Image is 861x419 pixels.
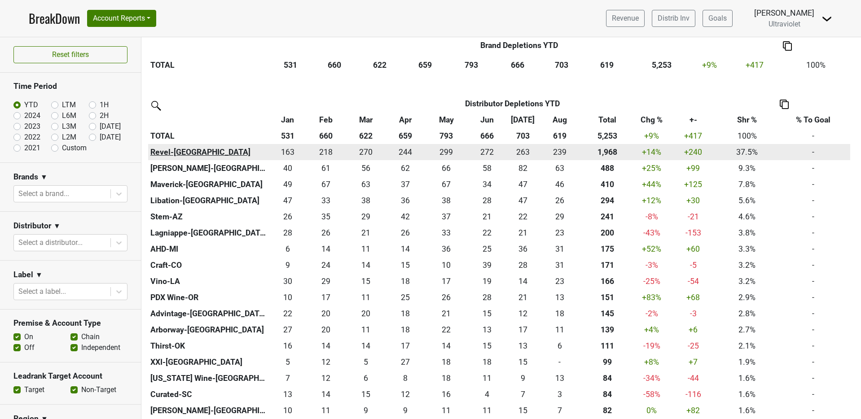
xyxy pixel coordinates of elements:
[386,225,425,241] td: 26.417
[24,100,38,110] label: YTD
[347,162,384,174] div: 56
[271,146,305,158] div: 163
[345,241,386,257] td: 10.75
[268,112,307,128] th: Jan: activate to sort column ascending
[506,241,539,257] td: 36.416
[506,176,539,192] td: 46.75
[386,241,425,257] td: 14.499
[307,144,345,160] td: 217.667
[347,146,384,158] div: 270
[582,227,633,239] div: 200
[148,160,268,176] th: [PERSON_NAME]-[GEOGRAPHIC_DATA]
[468,241,506,257] td: 25.417
[541,195,578,206] div: 26
[356,57,403,73] th: 622
[347,275,384,287] div: 15
[347,227,384,239] div: 21
[425,128,468,144] th: 793
[509,259,537,271] div: 28
[425,257,468,273] td: 9.667
[24,332,33,342] label: On
[386,144,425,160] td: 244.082
[582,259,633,271] div: 171
[307,176,345,192] td: 67.333
[268,241,307,257] td: 6.417
[386,128,425,144] th: 659
[509,243,537,255] div: 36
[580,176,635,192] th: 409.996
[541,259,578,271] div: 31
[540,209,580,225] td: 28.583
[13,82,127,91] h3: Time Period
[403,57,447,73] th: 659
[630,57,693,73] th: 5,253
[388,211,423,223] div: 42
[347,195,384,206] div: 38
[271,179,305,190] div: 49
[746,61,764,70] span: +417
[468,176,506,192] td: 34.416
[388,179,423,190] div: 37
[24,342,35,353] label: Off
[582,179,633,190] div: 410
[307,209,345,225] td: 35.25
[24,110,40,121] label: 2024
[268,257,307,273] td: 9
[427,227,466,239] div: 33
[345,257,386,273] td: 14.333
[776,112,850,128] th: % To Goal: activate to sort column ascending
[425,225,468,241] td: 32.667
[271,162,305,174] div: 40
[671,179,716,190] div: +125
[148,225,268,241] th: Lagniappe-[GEOGRAPHIC_DATA]
[309,146,343,158] div: 218
[403,53,447,70] th: Apr: activate to sort column ascending
[776,273,850,289] td: -
[470,195,505,206] div: 28
[580,273,635,289] th: 165.665
[307,241,345,257] td: 14.416
[309,162,343,174] div: 61
[776,176,850,192] td: -
[509,179,537,190] div: 47
[541,227,578,239] div: 23
[580,128,635,144] th: 5,253
[644,131,659,140] span: +9%
[309,227,343,239] div: 26
[506,225,539,241] td: 20.834
[496,53,540,70] th: Jun: activate to sort column ascending
[541,243,578,255] div: 31
[582,146,633,158] div: 1,968
[468,257,506,273] td: 39
[468,225,506,241] td: 22.251
[783,41,792,51] img: Copy to clipboard
[541,211,578,223] div: 29
[345,112,386,128] th: Mar: activate to sort column ascending
[540,192,580,209] td: 26.497
[718,241,776,257] td: 3.3%
[13,221,51,231] h3: Distributor
[718,257,776,273] td: 3.2%
[268,192,307,209] td: 47.25
[427,243,466,255] div: 36
[470,146,505,158] div: 272
[671,243,716,255] div: +60
[386,273,425,289] td: 17.666
[540,57,584,73] th: 703
[718,176,776,192] td: 7.8%
[718,225,776,241] td: 3.8%
[309,243,343,255] div: 14
[540,225,580,241] td: 22.834
[776,144,850,160] td: -
[470,179,505,190] div: 34
[307,225,345,241] td: 26.25
[148,144,268,160] th: Revel-[GEOGRAPHIC_DATA]
[468,192,506,209] td: 28.25
[468,160,506,176] td: 58.004
[540,112,580,128] th: Aug: activate to sort column ascending
[509,275,537,287] div: 14
[580,160,635,176] th: 488.001
[606,10,645,27] a: Revenue
[268,273,307,289] td: 30.167
[540,273,580,289] td: 23.416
